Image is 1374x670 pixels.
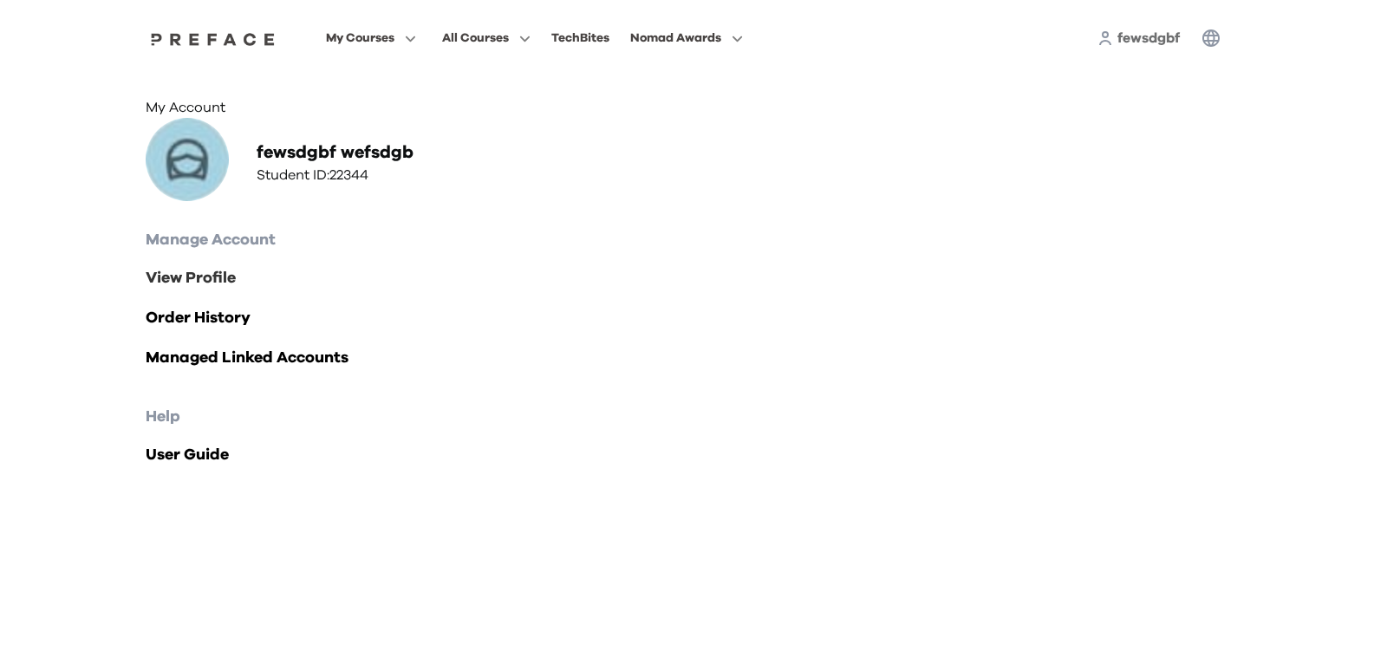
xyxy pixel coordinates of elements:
span: My Courses [326,28,394,49]
button: My Courses [321,27,421,49]
img: Preface Logo [147,32,280,46]
a: Managed Linked Accounts [146,346,1229,370]
span: Nomad Awards [630,28,721,49]
img: Profile Picture [146,118,229,201]
span: fewsdgbf [1117,31,1180,45]
h2: fewsdgbf wefsdgb [257,140,414,165]
a: View Profile [146,266,1229,290]
a: Order History [146,306,1229,330]
a: Preface Logo [147,31,280,45]
button: Nomad Awards [625,27,748,49]
div: TechBites [551,28,609,49]
button: All Courses [437,27,536,49]
h2: Manage Account [146,228,1229,252]
h4: My Account [146,97,1229,118]
a: User Guide [146,443,1229,467]
h2: Help [146,405,1229,429]
span: All Courses [442,28,509,49]
a: fewsdgbf [1117,28,1180,49]
h3: Student ID: 22344 [257,165,414,185]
